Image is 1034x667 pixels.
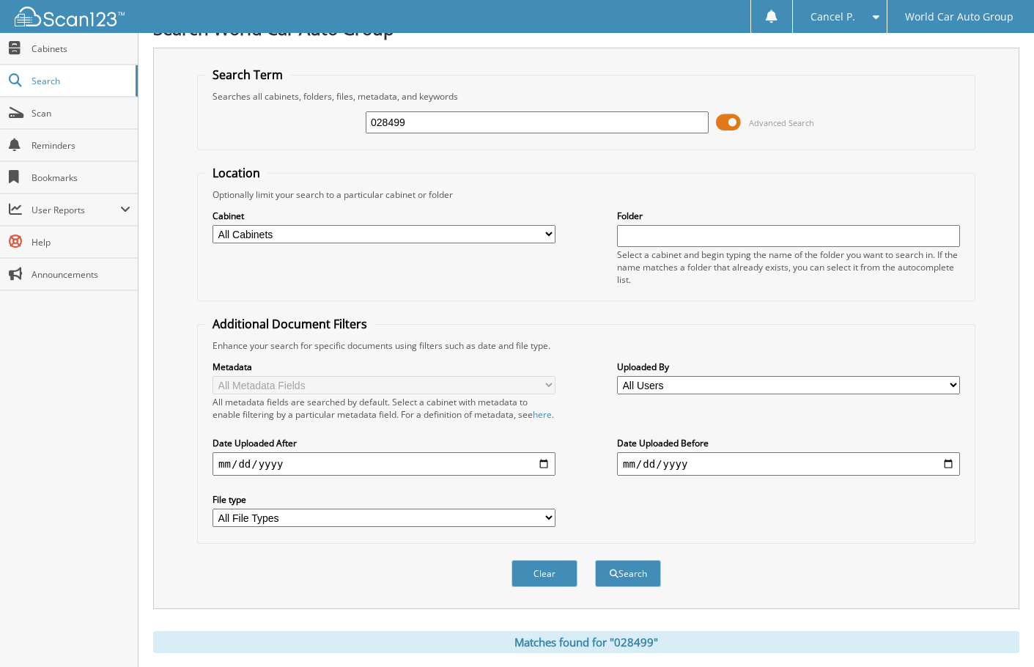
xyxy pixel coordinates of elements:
button: Clear [512,560,577,587]
span: World Car Auto Group [905,12,1013,21]
div: Optionally limit your search to a particular cabinet or folder [205,188,967,201]
legend: Additional Document Filters [205,316,374,332]
label: Folder [617,210,960,222]
label: Metadata [213,361,555,373]
div: Matches found for "028499" [153,631,1019,653]
label: Cabinet [213,210,555,222]
span: User Reports [32,204,120,216]
span: Announcements [32,268,130,281]
span: Search [32,75,128,87]
div: All metadata fields are searched by default. Select a cabinet with metadata to enable filtering b... [213,396,555,421]
label: Uploaded By [617,361,960,373]
label: Date Uploaded After [213,437,555,449]
span: Reminders [32,139,130,152]
div: Select a cabinet and begin typing the name of the folder you want to search in. If the name match... [617,248,960,286]
iframe: Chat Widget [961,597,1034,667]
legend: Search Term [205,67,290,83]
input: start [213,452,555,476]
label: Date Uploaded Before [617,437,960,449]
span: Cancel P. [810,12,855,21]
span: Help [32,236,130,248]
span: Advanced Search [749,117,814,128]
div: Enhance your search for specific documents using filters such as date and file type. [205,339,967,352]
button: Search [595,560,661,587]
legend: Location [205,165,267,181]
a: here [533,408,552,421]
div: Searches all cabinets, folders, files, metadata, and keywords [205,90,967,103]
span: Scan [32,107,130,119]
img: scan123-logo-white.svg [15,7,125,26]
input: end [617,452,960,476]
label: File type [213,493,555,506]
span: Bookmarks [32,172,130,184]
span: Cabinets [32,43,130,55]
